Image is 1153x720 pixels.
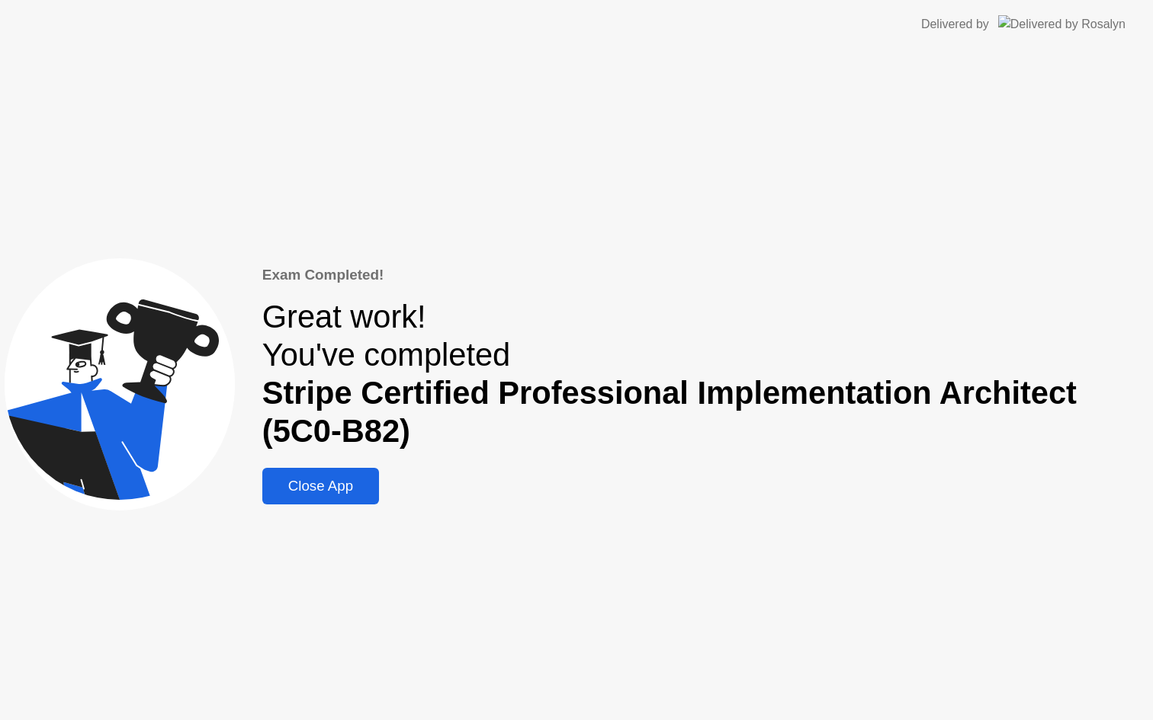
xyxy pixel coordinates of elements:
[921,15,989,34] div: Delivered by
[262,375,1077,449] b: Stripe Certified Professional Implementation Architect (5C0-B82)
[267,478,374,494] div: Close App
[262,264,1148,286] div: Exam Completed!
[262,298,1148,450] div: Great work! You've completed
[998,15,1126,33] img: Delivered by Rosalyn
[262,468,379,504] button: Close App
